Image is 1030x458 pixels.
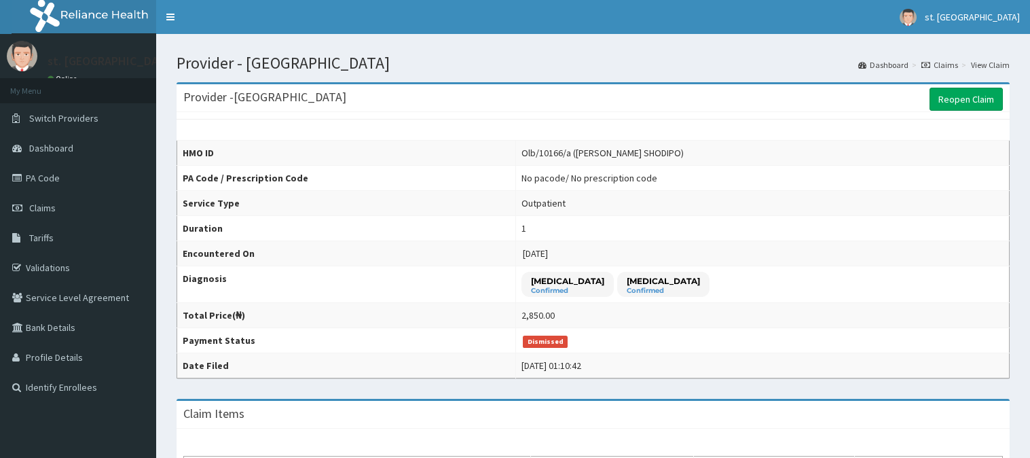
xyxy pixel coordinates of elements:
p: st. [GEOGRAPHIC_DATA] [48,55,176,67]
a: Dashboard [858,59,908,71]
a: Reopen Claim [930,88,1003,111]
p: [MEDICAL_DATA] [627,275,700,287]
th: Service Type [177,191,516,216]
a: Online [48,74,80,84]
img: User Image [7,41,37,71]
th: Encountered On [177,241,516,266]
h1: Provider - [GEOGRAPHIC_DATA] [177,54,1010,72]
span: st. [GEOGRAPHIC_DATA] [925,11,1020,23]
h3: Claim Items [183,408,244,420]
small: Confirmed [531,287,604,294]
div: [DATE] 01:10:42 [521,359,581,372]
span: Tariffs [29,232,54,244]
th: Duration [177,216,516,241]
th: Date Filed [177,353,516,378]
th: Diagnosis [177,266,516,303]
div: No pacode / No prescription code [521,171,657,185]
th: Total Price(₦) [177,303,516,328]
th: HMO ID [177,141,516,166]
span: Claims [29,202,56,214]
a: View Claim [971,59,1010,71]
a: Claims [921,59,958,71]
span: Dashboard [29,142,73,154]
span: [DATE] [523,247,548,260]
h3: Provider - [GEOGRAPHIC_DATA] [183,91,346,103]
small: Confirmed [627,287,700,294]
th: Payment Status [177,328,516,353]
div: 1 [521,222,526,235]
img: User Image [900,9,917,26]
p: [MEDICAL_DATA] [531,275,604,287]
span: Switch Providers [29,112,98,124]
div: 2,850.00 [521,309,555,322]
th: PA Code / Prescription Code [177,166,516,191]
div: Olb/10166/a ([PERSON_NAME] SHODIPO) [521,146,684,160]
span: Dismissed [523,336,568,348]
div: Outpatient [521,196,566,210]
